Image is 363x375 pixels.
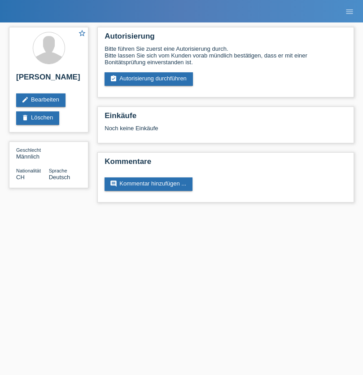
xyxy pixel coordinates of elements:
[16,93,66,107] a: editBearbeiten
[110,180,117,187] i: comment
[22,114,29,121] i: delete
[49,168,67,173] span: Sprache
[16,168,41,173] span: Nationalität
[105,32,347,45] h2: Autorisierung
[105,111,347,125] h2: Einkäufe
[16,146,49,160] div: Männlich
[105,45,347,66] div: Bitte führen Sie zuerst eine Autorisierung durch. Bitte lassen Sie sich vom Kunden vorab mündlich...
[49,174,70,181] span: Deutsch
[16,111,59,125] a: deleteLöschen
[341,9,359,14] a: menu
[22,96,29,103] i: edit
[78,29,86,39] a: star_border
[16,174,25,181] span: Schweiz
[105,157,347,171] h2: Kommentare
[105,72,193,86] a: assignment_turned_inAutorisierung durchführen
[16,147,41,153] span: Geschlecht
[110,75,117,82] i: assignment_turned_in
[16,73,81,86] h2: [PERSON_NAME]
[345,7,354,16] i: menu
[105,125,347,138] div: Noch keine Einkäufe
[105,177,192,191] a: commentKommentar hinzufügen ...
[78,29,86,37] i: star_border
